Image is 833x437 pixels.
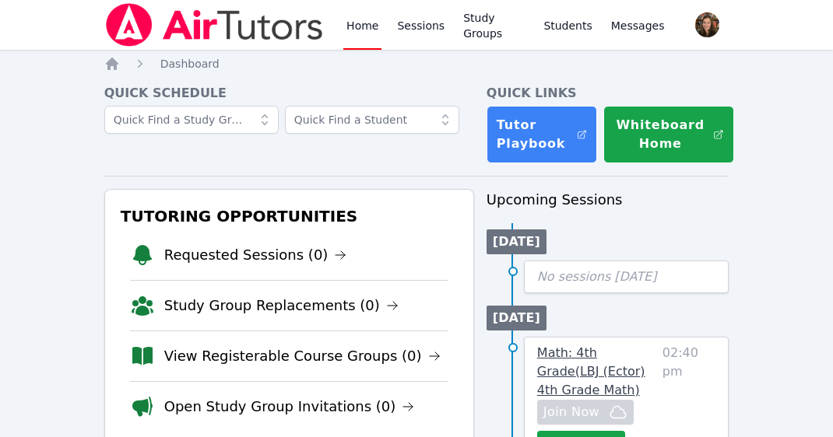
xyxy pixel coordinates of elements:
[603,106,734,163] button: Whiteboard Home
[543,403,599,421] span: Join Now
[487,106,597,163] a: Tutor Playbook
[104,56,729,72] nav: Breadcrumb
[487,306,547,330] li: [DATE]
[487,189,729,211] h3: Upcoming Sessions
[537,344,656,400] a: Math: 4th Grade(LBJ (Ector) 4th Grade Math)
[104,3,325,47] img: Air Tutors
[537,400,634,425] button: Join Now
[164,295,399,316] a: Study Group Replacements (0)
[164,345,441,367] a: View Registerable Course Groups (0)
[104,84,474,103] h4: Quick Schedule
[537,269,657,284] span: No sessions [DATE]
[487,229,547,254] li: [DATE]
[164,244,347,266] a: Requested Sessions (0)
[487,84,729,103] h4: Quick Links
[611,18,665,33] span: Messages
[104,106,279,134] input: Quick Find a Study Group
[160,58,220,70] span: Dashboard
[118,202,461,230] h3: Tutoring Opportunities
[537,345,645,397] span: Math: 4th Grade ( LBJ (Ector) 4th Grade Math )
[164,396,415,418] a: Open Study Group Invitations (0)
[285,106,459,134] input: Quick Find a Student
[160,56,220,72] a: Dashboard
